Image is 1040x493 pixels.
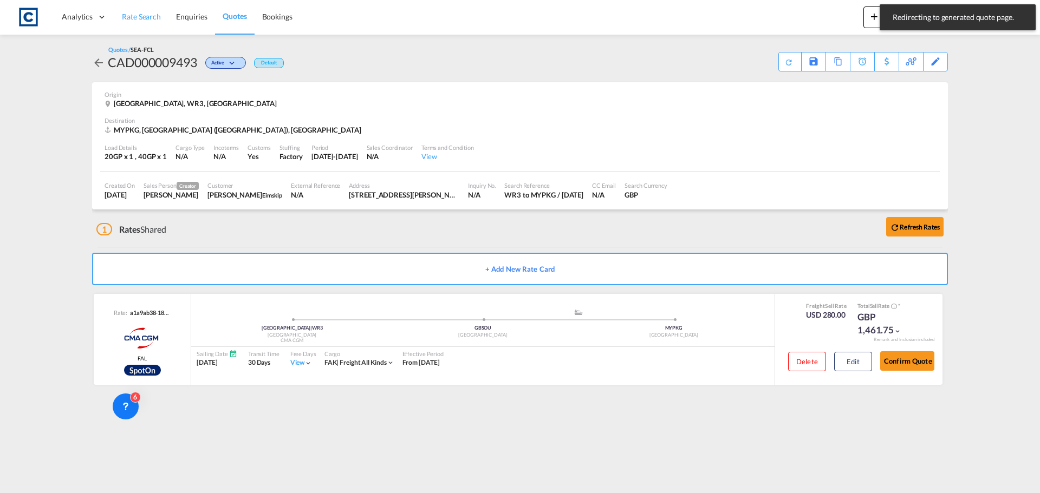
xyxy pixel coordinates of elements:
[625,190,667,200] div: GBP
[131,46,153,53] span: SEA-FCL
[124,365,161,376] div: Rollable available
[138,354,147,362] span: FAL
[213,143,239,152] div: Incoterms
[114,308,128,317] span: Rate:
[207,190,282,200] div: Wayne Nicholls
[144,190,199,200] div: Lauren Prentice
[402,350,444,358] div: Effective Period
[197,54,249,71] div: Change Status Here
[105,125,364,135] div: MYPKG, Port Klang (Pelabuhan Klang), Asia Pacific
[578,332,769,339] div: [GEOGRAPHIC_DATA]
[96,224,166,235] div: Shared
[248,143,270,152] div: Customs
[291,190,340,200] div: N/A
[421,143,474,152] div: Terms and Condition
[868,10,881,23] md-icon: icon-plus 400-fg
[105,143,167,152] div: Load Details
[175,143,205,152] div: Cargo Type
[788,352,826,371] button: Delete
[290,350,316,358] div: Free Days
[291,181,340,189] div: External Reference
[402,358,440,366] span: From [DATE]
[197,358,237,367] div: [DATE]
[105,98,279,108] div: Worcester, WR3, United Kingdom
[504,181,583,189] div: Search Reference
[324,350,394,358] div: Cargo
[897,303,900,309] span: Subject to Remarks
[279,152,303,161] div: Factory Stuffing
[857,311,912,337] div: GBP 1,461.75
[304,359,312,367] md-icon: icon-chevron-down
[504,190,583,200] div: WR3 to MYPKG / 1 Sep 2025
[468,181,496,189] div: Inquiry No.
[205,57,246,69] div: Change Status Here
[592,181,616,189] div: CC Email
[105,152,167,161] div: 20GP x 1 , 40GP x 1
[324,358,340,366] span: FAK
[387,325,578,332] div: GBSOU
[290,358,313,367] div: Viewicon-chevron-down
[115,325,170,352] img: CMACGM Spot
[866,337,942,343] div: Remark and Inclusion included
[92,253,948,285] button: + Add New Rate Card
[349,181,459,189] div: Address
[825,303,834,309] span: Sell
[894,327,901,335] md-icon: icon-chevron-down
[857,302,912,311] div: Total Rate
[311,143,358,152] div: Period
[387,359,394,366] md-icon: icon-chevron-down
[402,358,440,367] div: From 08 Sep 2025
[108,54,197,71] div: CAD000009493
[578,325,769,332] div: MYPKG
[806,310,847,320] div: USD 280.00
[92,54,108,71] div: icon-arrow-left
[227,61,240,67] md-icon: icon-chevron-down
[197,332,387,339] div: [GEOGRAPHIC_DATA]
[248,358,279,367] div: 30 Days
[105,90,935,98] div: Origin
[197,337,387,344] div: CMA CGM
[886,217,944,236] button: icon-refreshRefresh Rates
[223,11,246,21] span: Quotes
[279,143,303,152] div: Stuffing
[889,12,1026,23] span: Redirecting to generated quote page.
[387,332,578,339] div: [GEOGRAPHIC_DATA]
[127,308,171,317] div: a1a9ab38-1859-4d0f-bc51-caedf7708dea.2c4f6672-5f64-360a-9194-7b9f24ec97a7
[175,152,205,161] div: N/A
[834,352,872,371] button: Edit
[863,6,913,28] button: icon-plus 400-fgNewicon-chevron-down
[105,181,135,189] div: Created On
[784,58,793,67] md-icon: icon-refresh
[367,143,413,152] div: Sales Coordinator
[468,190,496,200] div: N/A
[880,351,934,371] button: Confirm Quote
[868,12,908,21] span: New
[207,181,282,189] div: Customer
[254,58,284,68] div: Default
[890,222,900,232] md-icon: icon-refresh
[144,181,199,190] div: Sales Person
[900,223,940,231] b: Refresh Rates
[211,60,227,70] span: Active
[119,224,141,234] span: Rates
[92,56,105,69] md-icon: icon-arrow-left
[62,11,93,22] span: Analytics
[625,181,667,189] div: Search Currency
[324,358,387,367] div: freight all kinds
[592,190,616,200] div: N/A
[870,303,879,309] span: Sell
[421,152,474,161] div: View
[176,12,207,21] span: Enquiries
[105,190,135,200] div: 28 Aug 2025
[310,325,312,331] span: |
[213,152,226,161] div: N/A
[572,310,585,315] md-icon: assets/icons/custom/ship-fill.svg
[311,152,358,161] div: 1 Sep 2025
[262,325,312,331] span: [GEOGRAPHIC_DATA]
[262,12,292,21] span: Bookings
[312,325,323,331] span: WR3
[16,5,41,29] img: 1fdb9190129311efbfaf67cbb4249bed.jpeg
[122,12,161,21] span: Rate Search
[806,302,847,310] div: Freight Rate
[367,152,413,161] div: N/A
